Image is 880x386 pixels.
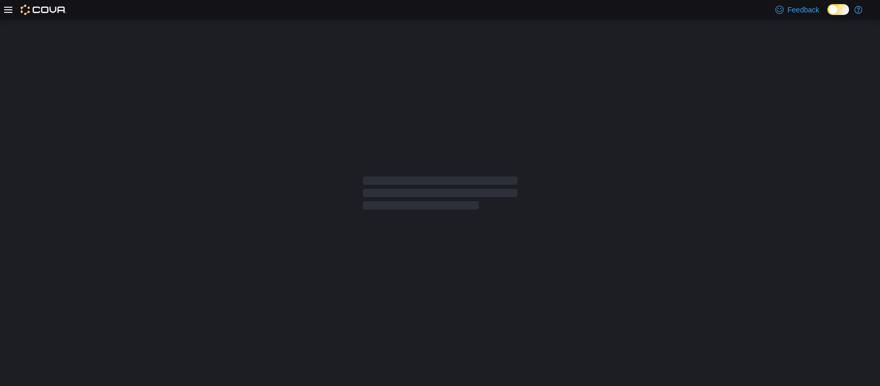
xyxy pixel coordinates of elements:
span: Loading [363,179,518,212]
span: Feedback [788,5,819,15]
img: Cova [21,5,67,15]
input: Dark Mode [827,4,849,15]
